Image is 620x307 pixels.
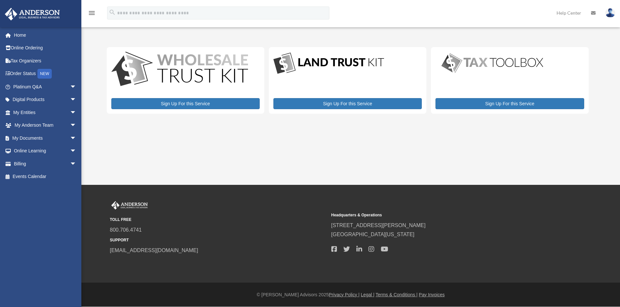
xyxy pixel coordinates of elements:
[273,52,384,75] img: LandTrust_lgo-1.jpg
[109,9,116,16] i: search
[5,80,86,93] a: Platinum Q&Aarrow_drop_down
[331,232,415,237] a: [GEOGRAPHIC_DATA][US_STATE]
[70,145,83,158] span: arrow_drop_down
[5,93,83,106] a: Digital Productsarrow_drop_down
[110,216,327,223] small: TOLL FREE
[419,292,445,297] a: Pay Invoices
[435,98,584,109] a: Sign Up For this Service
[88,9,96,17] i: menu
[605,8,615,18] img: User Pic
[70,106,83,119] span: arrow_drop_down
[361,292,375,297] a: Legal |
[70,157,83,171] span: arrow_drop_down
[111,52,248,88] img: WS-Trust-Kit-lgo-1.jpg
[5,145,86,158] a: Online Learningarrow_drop_down
[5,67,86,81] a: Order StatusNEW
[376,292,418,297] a: Terms & Conditions |
[331,223,426,228] a: [STREET_ADDRESS][PERSON_NAME]
[70,132,83,145] span: arrow_drop_down
[435,52,549,74] img: taxtoolbox_new-1.webp
[81,291,620,299] div: © [PERSON_NAME] Advisors 2025
[70,119,83,132] span: arrow_drop_down
[5,170,86,183] a: Events Calendar
[5,54,86,67] a: Tax Organizers
[5,29,86,42] a: Home
[5,119,86,132] a: My Anderson Teamarrow_drop_down
[111,98,260,109] a: Sign Up For this Service
[70,80,83,94] span: arrow_drop_down
[5,157,86,170] a: Billingarrow_drop_down
[110,237,327,244] small: SUPPORT
[5,42,86,55] a: Online Ordering
[5,132,86,145] a: My Documentsarrow_drop_down
[5,106,86,119] a: My Entitiesarrow_drop_down
[110,248,198,253] a: [EMAIL_ADDRESS][DOMAIN_NAME]
[88,11,96,17] a: menu
[331,212,548,219] small: Headquarters & Operations
[3,8,62,20] img: Anderson Advisors Platinum Portal
[110,201,149,210] img: Anderson Advisors Platinum Portal
[70,93,83,107] span: arrow_drop_down
[37,69,52,79] div: NEW
[329,292,360,297] a: Privacy Policy |
[110,227,142,233] a: 800.706.4741
[273,98,422,109] a: Sign Up For this Service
